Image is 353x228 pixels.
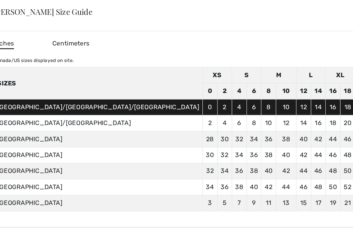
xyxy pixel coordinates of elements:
[262,158,275,173] td: 46
[327,144,340,158] td: 54
[179,173,192,187] td: 3
[288,158,301,173] td: 50
[301,130,314,144] td: 48
[262,116,275,130] td: 40
[327,173,340,187] td: 25
[244,158,262,173] td: 44
[205,60,231,74] td: S
[218,116,231,130] td: 34
[179,102,192,116] td: 2
[275,173,288,187] td: 17
[231,88,244,102] td: 8
[231,60,262,74] td: M
[192,173,205,187] td: 5
[218,130,231,144] td: 36
[192,102,205,116] td: 4
[218,144,231,158] td: 38
[314,158,327,173] td: 54
[205,88,218,102] td: 4
[314,60,340,74] td: XXL
[262,130,275,144] td: 42
[301,158,314,173] td: 52
[275,74,288,88] td: 14
[244,102,262,116] td: 12
[327,130,340,144] td: 52
[179,158,192,173] td: 34
[205,158,218,173] td: 38
[301,116,314,130] td: 46
[327,88,340,102] td: 22
[262,74,275,88] td: 12
[288,74,301,88] td: 16
[205,74,218,88] td: 4
[244,144,262,158] td: 42
[179,74,192,88] td: 0
[231,173,244,187] td: 11
[218,74,231,88] td: 6
[205,173,218,187] td: 7
[205,144,218,158] td: 36
[244,116,262,130] td: 38
[244,130,262,144] td: 40
[288,88,301,102] td: 16
[244,74,262,88] td: 10
[262,102,275,116] td: 14
[192,74,205,88] td: 2
[301,74,314,88] td: 18
[192,158,205,173] td: 36
[288,144,301,158] td: 48
[218,102,231,116] td: 8
[46,35,79,42] span: Centimeters
[192,88,205,102] td: 2
[301,102,314,116] td: 20
[262,60,288,74] td: L
[314,102,327,116] td: 22
[314,116,327,130] td: 48
[231,116,244,130] td: 36
[301,144,314,158] td: 50
[288,102,301,116] td: 18
[327,102,340,116] td: 24
[231,102,244,116] td: 10
[179,116,192,130] td: 28
[262,173,275,187] td: 15
[301,88,314,102] td: 18
[192,116,205,130] td: 30
[275,102,288,116] td: 16
[218,88,231,102] td: 6
[275,116,288,130] td: 42
[231,74,244,88] td: 8
[288,130,301,144] td: 46
[17,5,31,11] span: Help
[314,144,327,158] td: 52
[327,74,340,88] td: 22
[231,158,244,173] td: 42
[244,88,262,102] td: 10
[314,74,327,88] td: 20
[192,130,205,144] td: 32
[288,116,301,130] td: 44
[262,144,275,158] td: 44
[288,60,314,74] td: XL
[205,102,218,116] td: 6
[275,158,288,173] td: 48
[244,173,262,187] td: 13
[314,173,327,187] td: 23
[327,116,340,130] td: 50
[314,88,327,102] td: 20
[288,173,301,187] td: 19
[179,130,192,144] td: 30
[179,60,205,74] td: XS
[205,116,218,130] td: 32
[275,144,288,158] td: 46
[262,88,275,102] td: 12
[179,88,192,102] td: 0
[192,144,205,158] td: 34
[275,130,288,144] td: 44
[218,158,231,173] td: 40
[218,173,231,187] td: 9
[179,144,192,158] td: 32
[314,130,327,144] td: 50
[301,173,314,187] td: 21
[205,130,218,144] td: 34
